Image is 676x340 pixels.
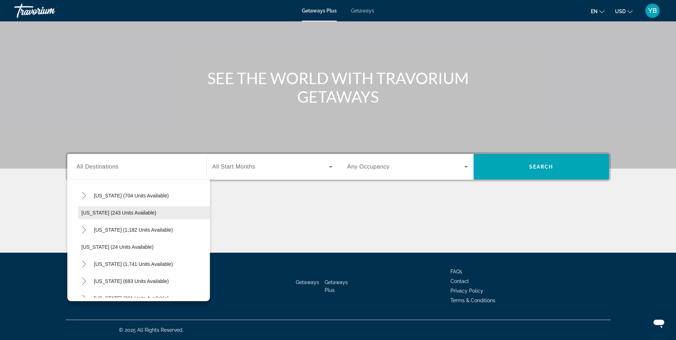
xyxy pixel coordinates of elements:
[78,258,91,271] button: Toggle South Carolina (1,741 units available)
[591,6,604,16] button: Change language
[615,9,626,14] span: USD
[82,244,154,250] span: [US_STATE] (24 units available)
[78,292,91,305] button: Toggle Texas (391 units available)
[615,6,633,16] button: Change currency
[91,223,177,236] button: [US_STATE] (1,182 units available)
[450,288,483,294] a: Privacy Policy
[119,327,184,333] span: © 2025 All Rights Reserved.
[77,164,119,170] span: All Destinations
[78,206,210,219] button: [US_STATE] (243 units available)
[94,261,173,267] span: [US_STATE] (1,741 units available)
[302,8,337,14] a: Getaways Plus
[591,9,598,14] span: en
[643,3,662,18] button: User Menu
[325,279,348,293] a: Getaways Plus
[78,224,91,236] button: Toggle Pennsylvania (1,182 units available)
[529,164,553,170] span: Search
[94,278,169,284] span: [US_STATE] (683 units available)
[91,275,172,288] button: [US_STATE] (683 units available)
[94,295,169,301] span: [US_STATE] (391 units available)
[474,154,609,180] button: Search
[78,241,210,253] button: [US_STATE] (24 units available)
[82,210,156,216] span: [US_STATE] (243 units available)
[205,69,472,106] h1: SEE THE WORLD WITH TRAVORIUM GETAWAYS
[648,7,657,14] span: YB
[212,164,256,170] span: All Start Months
[94,193,169,199] span: [US_STATE] (704 units available)
[14,1,86,20] a: Travorium
[91,258,177,271] button: [US_STATE] (1,741 units available)
[67,154,609,180] div: Search widget
[296,279,319,285] a: Getaways
[351,8,374,14] a: Getaways
[94,227,173,233] span: [US_STATE] (1,182 units available)
[78,275,91,288] button: Toggle Tennessee (683 units available)
[450,298,495,303] a: Terms & Conditions
[347,164,390,170] span: Any Occupancy
[78,190,91,202] button: Toggle North Carolina (704 units available)
[91,189,172,202] button: [US_STATE] (704 units available)
[450,278,469,284] a: Contact
[647,311,670,334] iframe: Button to launch messaging window
[91,292,172,305] button: [US_STATE] (391 units available)
[450,269,462,274] a: FAQs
